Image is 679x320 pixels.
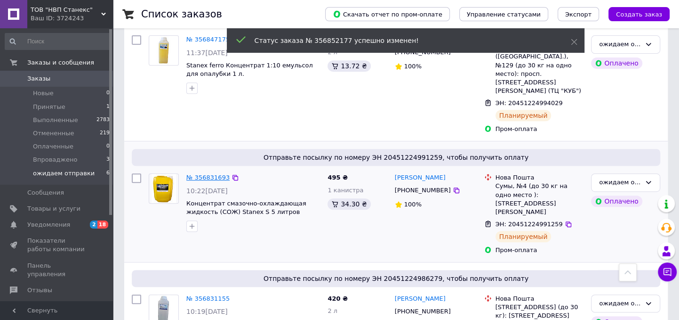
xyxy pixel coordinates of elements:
[495,125,584,133] div: Пром-оплата
[27,286,52,295] span: Отзывы
[27,74,50,83] span: Заказы
[31,14,113,23] div: Ваш ID: 3724243
[186,187,228,195] span: 10:22[DATE]
[186,36,230,43] a: № 356847175
[393,305,453,318] div: [PHONE_NUMBER]
[404,201,422,208] span: 100%
[495,110,551,121] div: Планируемый
[495,231,551,242] div: Планируемый
[328,174,348,181] span: 495 ₴
[106,142,110,151] span: 0
[599,10,670,17] a: Создать заказ
[33,169,95,178] span: ожидаем отправки
[395,173,446,182] a: [PERSON_NAME]
[404,63,422,70] span: 100%
[333,10,442,18] span: Скачать отчет по пром-оплате
[599,299,641,309] div: ожидаем отправки
[96,116,110,124] span: 2783
[186,200,306,216] a: Концентрат смазочно-охлаждающая жидкость (СОЖ) Stanex S 5 литров
[328,49,337,56] span: 2 л
[5,33,111,50] input: Поиск
[106,156,110,164] span: 3
[328,187,363,194] span: 1 канистра
[395,295,446,304] a: [PERSON_NAME]
[328,198,370,210] div: 34.30 ₴
[27,221,70,229] span: Уведомления
[90,221,97,229] span: 2
[255,36,547,45] div: Статус заказа № 356852177 успешно изменен!
[495,182,584,216] div: Сумы, №4 (до 30 кг на одно место ): [STREET_ADDRESS][PERSON_NAME]
[97,221,108,229] span: 18
[328,60,370,72] div: 13.72 ₴
[495,99,563,107] span: ЭН: 20451224994029
[149,35,179,66] a: Фото товару
[100,129,110,138] span: 219
[558,7,599,21] button: Экспорт
[27,189,64,197] span: Сообщения
[328,307,337,314] span: 2 л
[325,7,450,21] button: Скачать отчет по пром-оплате
[136,274,656,283] span: Отправьте посылку по номеру ЭН 20451224986279, чтобы получить оплату
[186,174,230,181] a: № 356831693
[106,103,110,111] span: 1
[186,49,228,57] span: 11:37[DATE]
[459,7,548,21] button: Управление статусами
[31,6,101,14] span: ТОВ "НВП Станекс"
[599,178,641,188] div: ожидаем отправки
[27,237,87,254] span: Показатели работы компании
[27,58,94,67] span: Заказы и сообщения
[33,116,78,124] span: Выполненные
[27,262,87,279] span: Панель управления
[33,129,74,138] span: Отмененные
[495,246,584,254] div: Пром-оплата
[33,89,54,98] span: Новые
[136,153,656,162] span: Отправьте посылку по номеру ЭН 20451224991259, чтобы получить оплату
[33,142,73,151] span: Оплаченные
[141,8,222,20] h1: Список заказов
[495,221,563,228] span: ЭН: 20451224991259
[495,303,584,320] div: [STREET_ADDRESS] (до 30 кг): [STREET_ADDRESS]
[186,308,228,315] span: 10:19[DATE]
[33,103,65,111] span: Принятые
[591,57,642,69] div: Оплачено
[495,173,584,182] div: Нова Пошта
[106,169,110,178] span: 6
[658,263,677,281] button: Чат с покупателем
[467,11,541,18] span: Управление статусами
[328,295,348,302] span: 420 ₴
[186,62,313,78] a: Stanex ferro Концентрат 1:10 емульсол для опалубки 1 л.
[495,295,584,303] div: Нова Пошта
[591,196,642,207] div: Оплачено
[152,174,176,203] img: Фото товару
[149,173,179,204] a: Фото товару
[608,7,670,21] button: Создать заказ
[495,44,584,95] div: г. [GEOGRAPHIC_DATA] ([GEOGRAPHIC_DATA].), №129 (до 30 кг на одно место): просп. [STREET_ADDRESS]...
[393,184,453,197] div: [PHONE_NUMBER]
[106,89,110,98] span: 0
[27,205,80,213] span: Товары и услуги
[157,36,171,65] img: Фото товару
[565,11,591,18] span: Экспорт
[186,295,230,302] a: № 356831155
[599,40,641,49] div: ожидаем отправки
[33,156,77,164] span: Впроваджено
[616,11,662,18] span: Создать заказ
